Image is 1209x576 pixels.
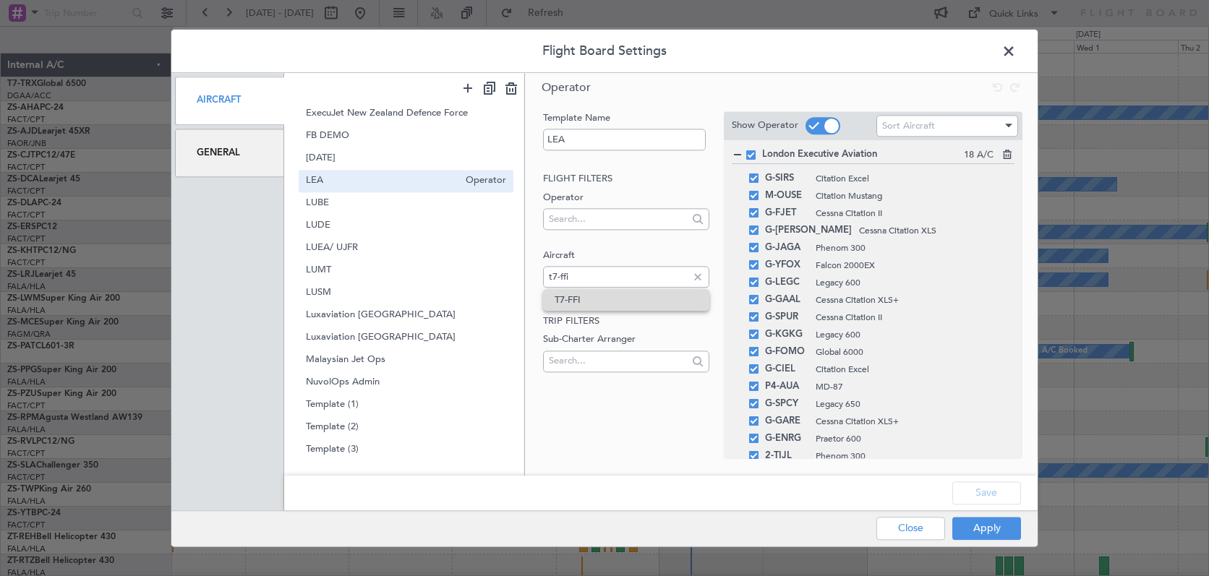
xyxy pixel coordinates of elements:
span: Phenom 300 [816,241,1014,254]
span: LUBE [306,196,507,211]
span: Template (3) [306,442,507,457]
input: Search... [549,350,687,371]
div: General [175,129,284,177]
h2: Flight filters [543,172,709,186]
span: LUMT [306,263,507,278]
span: MD-87 [816,380,1014,393]
span: G-CIEL [765,361,808,378]
label: Aircraft [543,249,709,263]
span: G-LEGC [765,274,808,291]
label: Operator [543,191,709,205]
span: Legacy 600 [816,328,1014,341]
button: Apply [952,517,1021,540]
span: Praetor 600 [816,432,1014,445]
span: Cessna Citation XLS+ [816,415,1014,428]
span: FB DEMO [306,129,507,144]
span: 18 A/C [964,148,994,163]
span: M-OUSE [765,187,808,205]
span: Legacy 650 [816,397,1014,410]
span: Cessna Citation XLS+ [816,293,1014,306]
span: Legacy 600 [816,276,1014,289]
span: LUDE [306,218,507,233]
span: Cessna Citation XLS [859,224,1014,237]
span: Operator [542,79,591,95]
span: Falcon 2000EX [816,259,1014,272]
span: G-ENRG [765,430,808,447]
span: 2-TIJL [765,447,808,465]
span: G-GARE [765,413,808,430]
span: LUSM [306,285,507,301]
span: Citation Excel [816,172,1014,185]
input: Search... [549,266,687,288]
header: Flight Board Settings [171,30,1038,73]
label: Sub-Charter Arranger [543,332,709,347]
span: Operator [458,173,506,189]
span: Cessna Citation II [816,207,1014,220]
h2: Trip filters [543,314,709,329]
span: LEA [306,173,459,189]
span: [DATE] [306,151,507,166]
span: Sort Aircraft [882,119,935,132]
span: G-GAAL [765,291,808,309]
span: G-[PERSON_NAME] [765,222,852,239]
span: G-FJET [765,205,808,222]
span: G-SPCY [765,395,808,413]
button: Close [876,517,945,540]
span: LUEA/ UJFR [306,241,507,256]
span: Luxaviation [GEOGRAPHIC_DATA] [306,330,507,345]
span: Luxaviation [GEOGRAPHIC_DATA] [306,308,507,323]
span: NuvolOps Admin [306,375,507,390]
span: Cessna Citation II [816,311,1014,324]
span: G-SPUR [765,309,808,326]
span: Template (2) [306,420,507,435]
span: G-JAGA [765,239,808,257]
label: Template Name [543,111,709,126]
span: P4-AUA [765,378,808,395]
label: Show Operator [732,119,798,134]
span: G-SIRS [765,170,808,187]
span: G-YFOX [765,257,808,274]
span: G-FOMO [765,343,808,361]
span: Phenom 300 [816,450,1014,463]
span: Global 6000 [816,345,1014,358]
span: ExecuJet New Zealand Defence Force [306,106,507,121]
span: Citation Excel [816,363,1014,376]
span: Template (1) [306,397,507,413]
div: Aircraft [175,77,284,125]
span: T7-FFI [555,289,697,311]
span: G-KGKG [765,326,808,343]
span: Malaysian Jet Ops [306,353,507,368]
span: Citation Mustang [816,189,1014,202]
span: London Executive Aviation [762,147,964,162]
input: Search... [549,208,687,230]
